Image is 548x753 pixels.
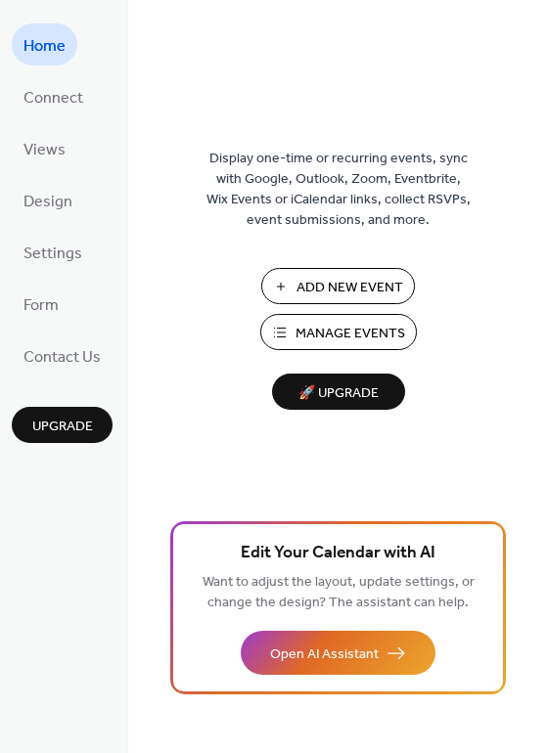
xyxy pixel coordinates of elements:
[270,644,379,665] span: Open AI Assistant
[32,417,93,437] span: Upgrade
[23,187,72,217] span: Design
[12,23,77,66] a: Home
[23,31,66,62] span: Home
[12,334,113,376] a: Contact Us
[12,127,77,169] a: Views
[203,569,475,616] span: Want to adjust the layout, update settings, or change the design? The assistant can help.
[297,278,403,298] span: Add New Event
[241,631,435,675] button: Open AI Assistant
[241,540,435,567] span: Edit Your Calendar with AI
[12,75,95,117] a: Connect
[261,268,415,304] button: Add New Event
[12,231,94,273] a: Settings
[23,290,59,321] span: Form
[260,314,417,350] button: Manage Events
[23,83,83,113] span: Connect
[12,283,70,325] a: Form
[284,380,393,407] span: 🚀 Upgrade
[296,324,405,344] span: Manage Events
[23,135,66,165] span: Views
[12,179,84,221] a: Design
[206,149,471,231] span: Display one-time or recurring events, sync with Google, Outlook, Zoom, Eventbrite, Wix Events or ...
[23,239,82,269] span: Settings
[272,374,405,410] button: 🚀 Upgrade
[23,342,101,373] span: Contact Us
[12,407,113,443] button: Upgrade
